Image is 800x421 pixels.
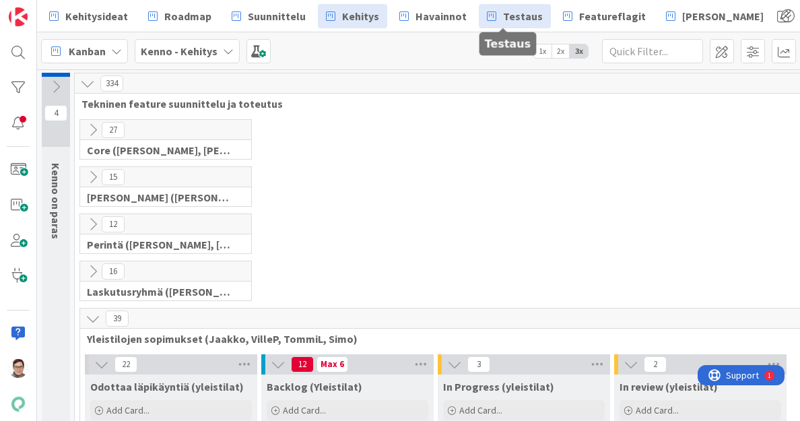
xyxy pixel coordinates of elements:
span: Kehitys [342,8,379,24]
a: Testaus [479,4,551,28]
span: 16 [102,263,125,280]
h5: Testaus [485,38,531,51]
span: 3 [467,356,490,373]
span: Kanban [69,43,106,59]
span: 2x [552,44,570,58]
span: [PERSON_NAME] [682,8,764,24]
a: Havainnot [391,4,475,28]
span: In review (yleistilat) [620,380,718,393]
a: Suunnittelu [224,4,314,28]
img: Visit kanbanzone.com [9,7,28,26]
span: Suunnittelu [248,8,306,24]
div: 1 [70,5,73,16]
span: 12 [291,356,314,373]
a: Featureflagit [555,4,654,28]
input: Quick Filter... [602,39,703,63]
span: Kenno on paras [49,163,63,239]
span: Add Card... [283,404,326,416]
span: Halti (Sebastian, VilleH, Riikka, Antti, MikkoV, PetriH, PetriM) [87,191,234,204]
span: Laskutusryhmä (Antti, Keijo) [87,285,234,298]
img: avatar [9,395,28,414]
span: Perintä (Jaakko, PetriH, MikkoV, Pasi) [87,238,234,251]
span: 4 [44,105,67,121]
b: Kenno - Kehitys [141,44,218,58]
span: 27 [102,122,125,138]
span: Core (Pasi, Jussi, JaakkoHä, Jyri, Leo, MikkoK, Väinö, MattiH) [87,143,234,157]
span: 12 [102,216,125,232]
span: Support [28,2,61,18]
span: 3x [570,44,588,58]
span: In Progress (yleistilat) [443,380,554,393]
div: Max 6 [321,361,344,368]
span: 15 [102,169,125,185]
span: Testaus [503,8,543,24]
span: 22 [114,356,137,373]
span: Add Card... [636,404,679,416]
span: Add Card... [106,404,149,416]
span: Havainnot [415,8,467,24]
span: 1x [533,44,552,58]
span: Add Card... [459,404,502,416]
span: Featureflagit [579,8,646,24]
span: 334 [100,75,123,92]
span: Kehitysideat [65,8,128,24]
span: Odottaa läpikäyntiä (yleistilat) [90,380,244,393]
span: Roadmap [164,8,211,24]
span: 39 [106,311,129,327]
a: Kehitys [318,4,387,28]
span: Backlog (Yleistilat) [267,380,362,393]
a: [PERSON_NAME] [658,4,772,28]
a: Roadmap [140,4,220,28]
img: SM [9,359,28,378]
a: Kehitysideat [41,4,136,28]
span: 2 [644,356,667,373]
